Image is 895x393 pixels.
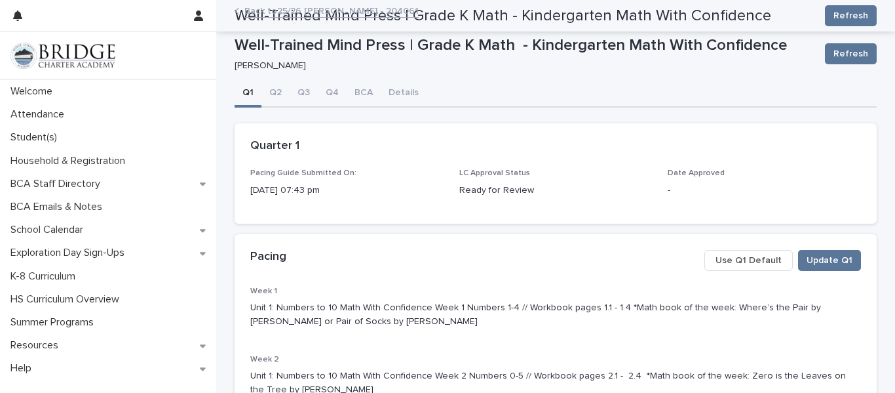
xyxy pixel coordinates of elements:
[807,254,852,267] span: Update Q1
[5,108,75,121] p: Attendance
[5,131,67,144] p: Student(s)
[833,47,868,60] span: Refresh
[5,85,63,98] p: Welcome
[5,201,113,213] p: BCA Emails & Notes
[250,287,277,295] span: Week 1
[235,36,814,55] p: Well-Trained Mind Press | Grade K Math - Kindergarten Math With Confidence
[5,247,135,259] p: Exploration Day Sign-Ups
[5,270,86,283] p: K-8 Curriculum
[244,3,419,18] a: Back to25/26 [PERSON_NAME] - 204061
[668,169,725,177] span: Date Approved
[318,80,347,108] button: Q4
[715,254,782,267] span: Use Q1 Default
[5,224,94,236] p: School Calendar
[381,80,427,108] button: Details
[5,339,69,352] p: Resources
[250,301,861,329] p: Unit 1: Numbers to 10 Math With Confidence Week 1 Numbers 1-4 // Workbook pages 1.1 - 1.4 *Math b...
[10,43,115,69] img: V1C1m3IdTEidaUdm9Hs0
[347,80,381,108] button: BCA
[5,178,111,190] p: BCA Staff Directory
[261,80,290,108] button: Q2
[5,362,42,375] p: Help
[5,316,104,329] p: Summer Programs
[235,80,261,108] button: Q1
[250,184,444,197] p: [DATE] 07:43 pm
[250,139,299,154] h2: Quarter 1
[798,250,861,271] button: Update Q1
[459,169,530,177] span: LC Approval Status
[250,169,356,177] span: Pacing Guide Submitted On:
[250,356,279,363] span: Week 2
[704,250,793,271] button: Use Q1 Default
[825,43,877,64] button: Refresh
[5,155,136,167] p: Household & Registration
[459,184,653,197] p: Ready for Review
[235,60,809,72] p: [PERSON_NAME]
[250,250,286,264] h2: Pacing
[668,184,861,197] p: -
[290,80,318,108] button: Q3
[5,293,130,306] p: HS Curriculum Overview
